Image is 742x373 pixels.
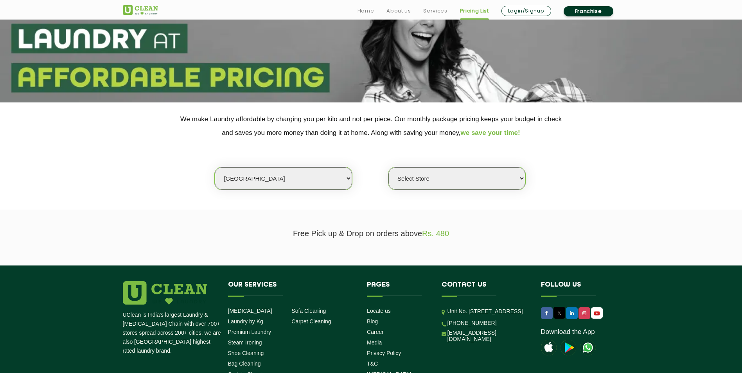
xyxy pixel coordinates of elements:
[386,6,411,16] a: About us
[358,6,374,16] a: Home
[447,307,529,316] p: Unit No. [STREET_ADDRESS]
[228,308,272,314] a: [MEDICAL_DATA]
[291,308,326,314] a: Sofa Cleaning
[564,6,613,16] a: Franchise
[123,310,222,355] p: UClean is India's largest Laundry & [MEDICAL_DATA] Chain with over 700+ stores spread across 200+...
[291,318,331,325] a: Carpet Cleaning
[541,340,557,355] img: apple-icon.png
[422,229,449,238] span: Rs. 480
[228,360,261,367] a: Bag Cleaning
[228,339,262,346] a: Steam Ironing
[501,6,551,16] a: Login/Signup
[541,328,595,336] a: Download the App
[367,350,401,356] a: Privacy Policy
[367,318,378,325] a: Blog
[228,281,356,296] h4: Our Services
[123,281,207,305] img: logo.png
[123,229,620,238] p: Free Pick up & Drop on orders above
[228,350,264,356] a: Shoe Cleaning
[367,329,384,335] a: Career
[228,329,271,335] a: Premium Laundry
[461,129,520,136] span: we save your time!
[367,281,430,296] h4: Pages
[442,281,529,296] h4: Contact us
[561,340,576,355] img: playstoreicon.png
[367,339,382,346] a: Media
[541,281,610,296] h4: Follow us
[592,309,602,317] img: UClean Laundry and Dry Cleaning
[447,320,497,326] a: [PHONE_NUMBER]
[447,330,529,342] a: [EMAIL_ADDRESS][DOMAIN_NAME]
[423,6,447,16] a: Services
[367,360,378,367] a: T&C
[580,340,596,355] img: UClean Laundry and Dry Cleaning
[228,318,263,325] a: Laundry by Kg
[367,308,391,314] a: Locate us
[123,112,620,140] p: We make Laundry affordable by charging you per kilo and not per piece. Our monthly package pricin...
[460,6,489,16] a: Pricing List
[123,5,158,15] img: UClean Laundry and Dry Cleaning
